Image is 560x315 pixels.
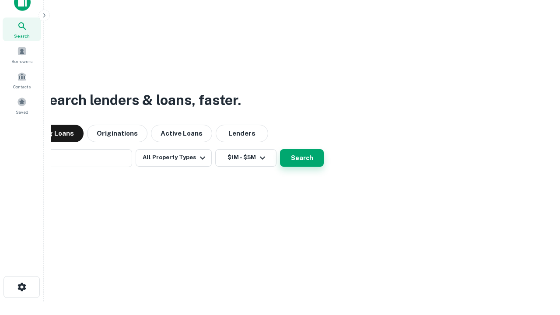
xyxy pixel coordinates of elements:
[3,94,41,117] a: Saved
[87,125,147,142] button: Originations
[136,149,212,167] button: All Property Types
[13,83,31,90] span: Contacts
[3,17,41,41] a: Search
[3,68,41,92] a: Contacts
[11,58,32,65] span: Borrowers
[151,125,212,142] button: Active Loans
[40,90,241,111] h3: Search lenders & loans, faster.
[3,43,41,66] a: Borrowers
[216,125,268,142] button: Lenders
[516,245,560,287] iframe: Chat Widget
[280,149,324,167] button: Search
[14,32,30,39] span: Search
[16,108,28,115] span: Saved
[215,149,276,167] button: $1M - $5M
